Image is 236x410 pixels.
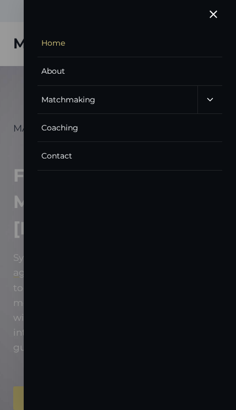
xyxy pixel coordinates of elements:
a: Home [37,29,222,57]
a: Contact [37,142,222,170]
a: Coaching [37,114,222,142]
a: Matchmaking [37,86,197,113]
a: About [37,57,222,85]
nav: Primary Mobile [37,29,222,171]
